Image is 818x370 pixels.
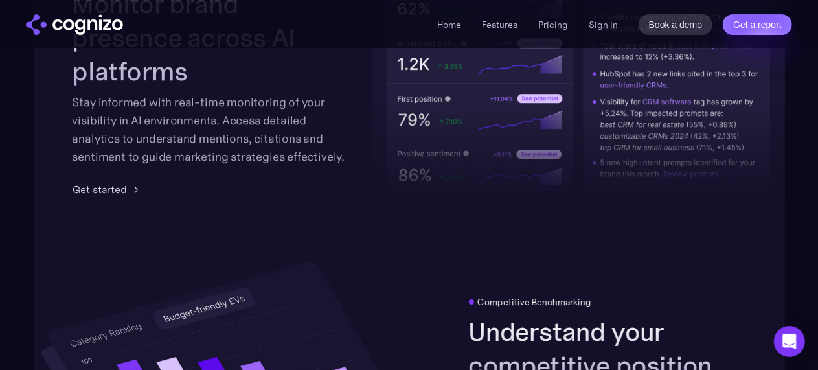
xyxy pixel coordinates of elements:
[538,19,568,30] a: Pricing
[73,93,350,166] div: Stay informed with real-time monitoring of your visibility in AI environments. Access detailed an...
[26,14,123,35] img: cognizo logo
[73,181,128,197] div: Get started
[26,14,123,35] a: home
[478,297,592,307] div: Competitive Benchmarking
[437,19,461,30] a: Home
[723,14,792,35] a: Get a report
[589,17,618,32] a: Sign in
[73,181,143,197] a: Get started
[774,326,805,357] div: Open Intercom Messenger
[639,14,713,35] a: Book a demo
[482,19,517,30] a: Features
